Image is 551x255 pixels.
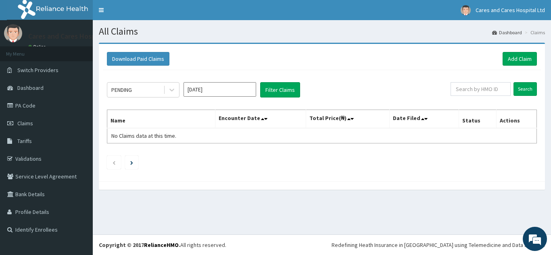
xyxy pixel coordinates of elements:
[306,110,390,129] th: Total Price(₦)
[513,82,537,96] input: Search
[111,132,176,139] span: No Claims data at this time.
[112,159,116,166] a: Previous page
[390,110,459,129] th: Date Filed
[4,24,22,42] img: User Image
[107,110,215,129] th: Name
[461,5,471,15] img: User Image
[28,44,48,50] a: Online
[99,26,545,37] h1: All Claims
[215,110,306,129] th: Encounter Date
[523,29,545,36] li: Claims
[17,84,44,91] span: Dashboard
[93,234,551,255] footer: All rights reserved.
[111,86,132,94] div: PENDING
[28,33,119,40] p: Cares and Cares Hospital Ltd
[130,159,133,166] a: Next page
[459,110,497,129] th: Status
[503,52,537,66] a: Add Claim
[476,6,545,14] span: Cares and Cares Hospital Ltd
[17,66,58,74] span: Switch Providers
[492,29,522,36] a: Dashboard
[496,110,536,129] th: Actions
[107,52,169,66] button: Download Paid Claims
[184,82,256,97] input: Select Month and Year
[17,137,32,145] span: Tariffs
[332,241,545,249] div: Redefining Heath Insurance in [GEOGRAPHIC_DATA] using Telemedicine and Data Science!
[260,82,300,97] button: Filter Claims
[451,82,511,96] input: Search by HMO ID
[17,120,33,127] span: Claims
[144,241,179,249] a: RelianceHMO
[99,241,180,249] strong: Copyright © 2017 .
